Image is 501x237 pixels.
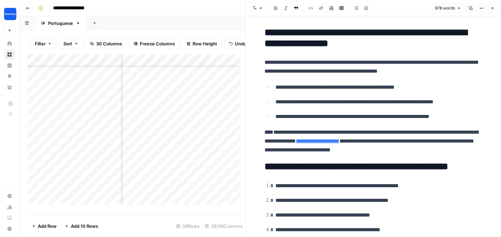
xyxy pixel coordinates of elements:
[224,38,251,49] button: Undo
[4,49,15,60] a: Browse
[4,5,15,23] button: Workspace: Tractian
[30,38,56,49] button: Filter
[28,221,61,232] button: Add Row
[4,202,15,212] a: Usage
[38,223,57,229] span: Add Row
[4,223,15,234] button: Help + Support
[435,5,455,11] span: 978 words
[63,40,72,47] span: Sort
[86,38,126,49] button: 30 Columns
[4,8,16,20] img: Tractian Logo
[4,60,15,71] a: Insights
[4,212,15,223] a: Learning Hub
[48,20,73,27] div: Portuguese
[235,40,246,47] span: Undo
[35,40,46,47] span: Filter
[4,82,15,93] a: Your Data
[202,221,245,232] div: 28/30 Columns
[140,40,175,47] span: Freeze Columns
[129,38,179,49] button: Freeze Columns
[4,38,15,49] a: Home
[61,221,102,232] button: Add 10 Rows
[71,223,98,229] span: Add 10 Rows
[193,40,217,47] span: Row Height
[4,71,15,82] a: Opportunities
[173,221,202,232] div: 38 Rows
[35,16,86,30] a: Portuguese
[432,4,464,13] button: 978 words
[182,38,222,49] button: Row Height
[4,191,15,202] a: Settings
[59,38,83,49] button: Sort
[96,40,122,47] span: 30 Columns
